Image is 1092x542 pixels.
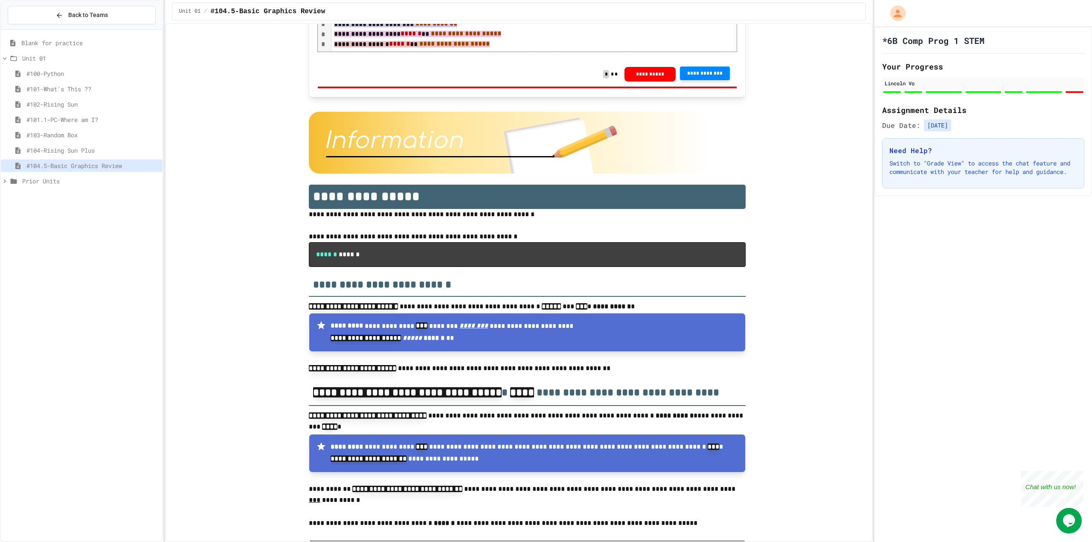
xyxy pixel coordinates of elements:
[882,104,1084,116] h2: Assignment Details
[68,11,108,20] span: Back to Teams
[22,177,159,185] span: Prior Units
[1056,508,1083,533] iframe: chat widget
[26,130,159,139] span: #103-Random Box
[882,120,921,130] span: Due Date:
[26,115,159,124] span: #101.1-PC-Where am I?
[924,119,951,131] span: [DATE]
[882,61,1084,72] h2: Your Progress
[885,79,1082,87] div: Lincoln Vo
[26,84,159,93] span: #101-What's This ??
[889,145,1077,156] h3: Need Help?
[21,38,159,47] span: Blank for practice
[8,6,156,24] button: Back to Teams
[881,3,908,23] div: My Account
[26,69,159,78] span: #100-Python
[22,54,159,63] span: Unit 01
[26,100,159,109] span: #102-Rising Sun
[26,161,159,170] span: #104.5-Basic Graphics Review
[179,8,200,15] span: Unit 01
[204,8,207,15] span: /
[882,35,985,46] h1: *6B Comp Prog 1 STEM
[889,159,1077,176] p: Switch to "Grade View" to access the chat feature and communicate with your teacher for help and ...
[26,146,159,155] span: #104-Rising Sun Plus
[210,6,325,17] span: #104.5-Basic Graphics Review
[1021,471,1083,507] iframe: chat widget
